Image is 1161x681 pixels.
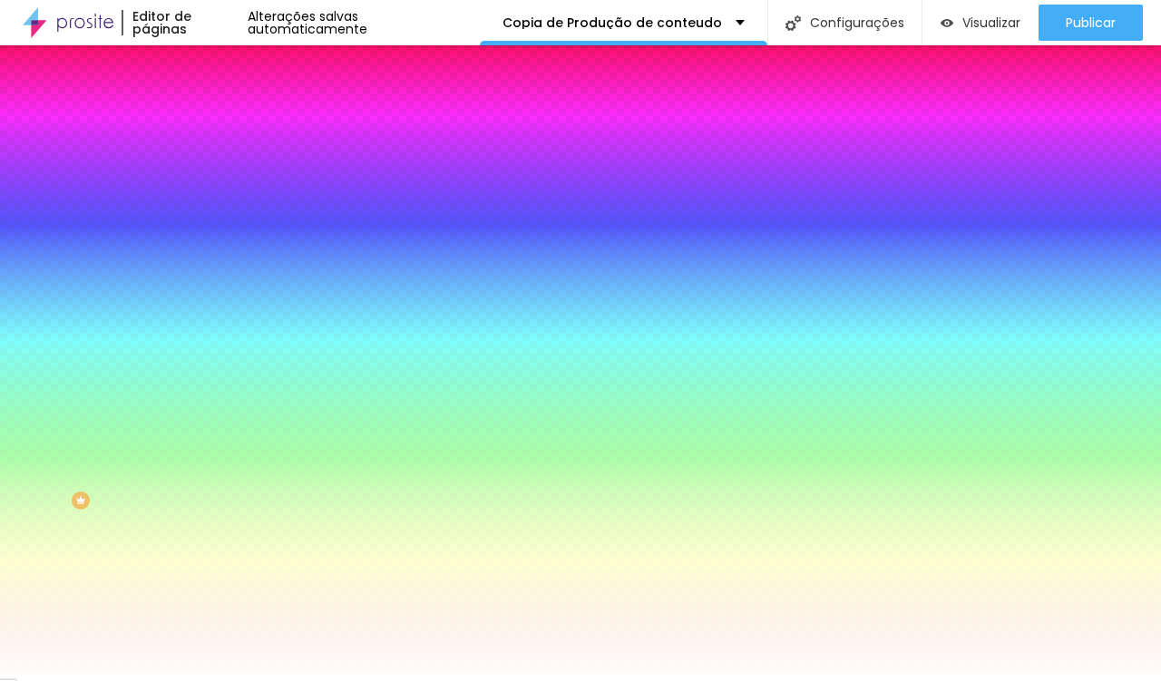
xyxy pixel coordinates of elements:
[122,10,249,35] div: Editor de páginas
[502,16,722,29] p: Copia de Produção de conteudo
[1039,5,1143,41] button: Publicar
[1066,15,1116,30] span: Publicar
[922,5,1039,41] button: Visualizar
[962,15,1020,30] span: Visualizar
[248,10,479,35] div: Alterações salvas automaticamente
[941,15,953,31] img: view-1.svg
[785,15,801,31] img: Icone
